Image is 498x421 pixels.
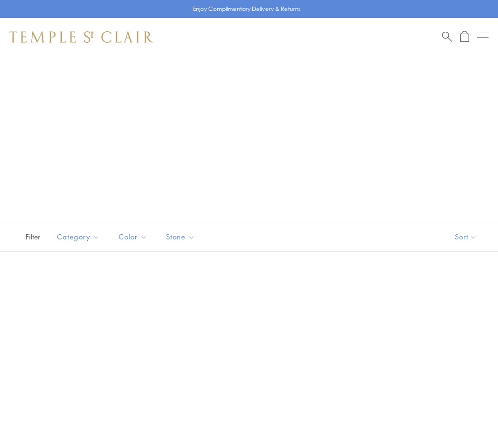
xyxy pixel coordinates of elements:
[111,226,154,247] button: Color
[9,31,153,43] img: Temple St. Clair
[442,31,452,43] a: Search
[114,231,154,243] span: Color
[477,31,489,43] button: Open navigation
[161,231,202,243] span: Stone
[52,231,107,243] span: Category
[50,226,107,247] button: Category
[433,222,498,251] button: Show sort by
[159,226,202,247] button: Stone
[460,31,469,43] a: Open Shopping Bag
[193,4,301,14] p: Enjoy Complimentary Delivery & Returns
